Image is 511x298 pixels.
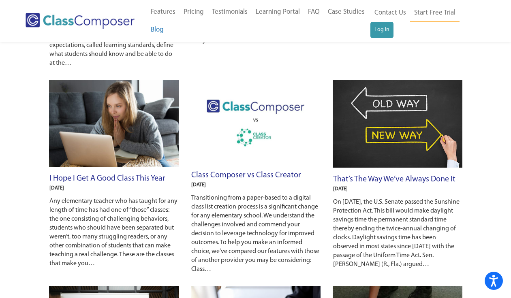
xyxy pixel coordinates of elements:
[333,175,455,183] a: That’s the Way We’ve Always Done It
[191,182,206,187] span: [DATE]
[147,3,180,21] a: Features
[49,175,165,183] a: I Hope I Get a Good Class this Year
[191,194,320,274] p: Transitioning from a paper-based to a digital class list creation process is a significant change...
[333,80,462,167] img: innovating new approaches to old problems
[26,13,135,29] img: Class Composer
[191,171,301,179] a: Class Composer vs Class Creator
[191,80,321,164] img: classcomposer vs classcreator (1)
[49,80,179,166] img: positive girl having video call and asking for help
[324,3,369,21] a: Case Studies
[370,4,479,38] nav: Header Menu
[410,4,460,22] a: Start Free Trial
[252,3,304,21] a: Learning Portal
[370,4,410,22] a: Contact Us
[49,185,64,191] span: [DATE]
[180,3,208,21] a: Pricing
[304,3,324,21] a: FAQ
[147,3,370,39] nav: Header Menu
[370,22,393,38] a: Log In
[333,186,348,192] span: [DATE]
[147,21,168,39] a: Blog
[333,198,462,269] p: On [DATE], the U.S. Senate passed the Sunshine Protection Act. This bill would make daylight savi...
[208,3,252,21] a: Testimonials
[49,197,178,268] p: Any elementary teacher who has taught for any length of time has had one of “those” classes: the ...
